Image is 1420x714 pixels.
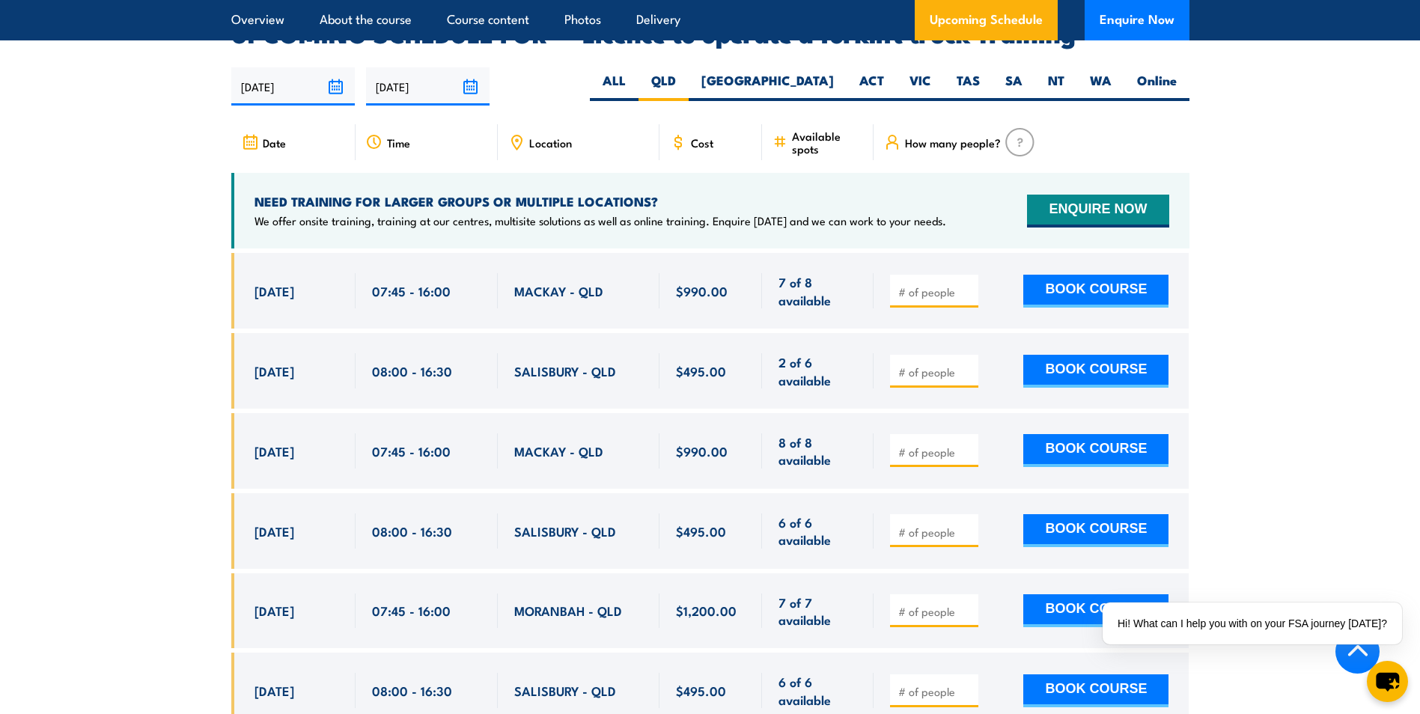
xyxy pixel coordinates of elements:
span: 07:45 - 16:00 [372,442,451,460]
label: WA [1077,72,1124,101]
h4: NEED TRAINING FOR LARGER GROUPS OR MULTIPLE LOCATIONS? [255,193,946,210]
span: [DATE] [255,362,294,379]
span: 2 of 6 available [778,353,857,388]
span: 08:00 - 16:30 [372,362,452,379]
label: ACT [847,72,897,101]
div: Hi! What can I help you with on your FSA journey [DATE]? [1103,602,1402,644]
label: [GEOGRAPHIC_DATA] [689,72,847,101]
span: MACKAY - QLD [514,282,603,299]
input: # of people [898,445,973,460]
label: VIC [897,72,944,101]
label: ALL [590,72,639,101]
button: chat-button [1367,661,1408,702]
span: [DATE] [255,682,294,699]
button: BOOK COURSE [1023,355,1168,388]
span: Time [387,136,410,149]
span: SALISBURY - QLD [514,362,616,379]
span: How many people? [905,136,1001,149]
span: $495.00 [676,522,726,540]
button: BOOK COURSE [1023,434,1168,467]
input: # of people [898,364,973,379]
span: [DATE] [255,442,294,460]
label: Online [1124,72,1189,101]
button: BOOK COURSE [1023,275,1168,308]
h2: UPCOMING SCHEDULE FOR - "Licence to operate a forklift truck Training" [231,22,1189,43]
span: MORANBAH - QLD [514,602,622,619]
label: SA [993,72,1035,101]
span: Date [263,136,286,149]
span: Cost [691,136,713,149]
span: SALISBURY - QLD [514,522,616,540]
label: NT [1035,72,1077,101]
label: TAS [944,72,993,101]
span: MACKAY - QLD [514,442,603,460]
span: 08:00 - 16:30 [372,522,452,540]
span: Available spots [792,129,863,155]
span: 6 of 6 available [778,513,857,549]
span: Location [529,136,572,149]
span: [DATE] [255,602,294,619]
button: BOOK COURSE [1023,674,1168,707]
span: $990.00 [676,442,728,460]
span: 8 of 8 available [778,433,857,469]
span: $990.00 [676,282,728,299]
span: 7 of 8 available [778,273,857,308]
span: 07:45 - 16:00 [372,602,451,619]
span: $495.00 [676,362,726,379]
span: $1,200.00 [676,602,737,619]
span: [DATE] [255,282,294,299]
p: We offer onsite training, training at our centres, multisite solutions as well as online training... [255,213,946,228]
input: # of people [898,284,973,299]
input: # of people [898,525,973,540]
button: ENQUIRE NOW [1027,195,1168,228]
button: BOOK COURSE [1023,514,1168,547]
span: $495.00 [676,682,726,699]
button: BOOK COURSE [1023,594,1168,627]
span: 6 of 6 available [778,673,857,708]
input: From date [231,67,355,106]
input: # of people [898,604,973,619]
input: # of people [898,684,973,699]
input: To date [366,67,490,106]
span: 07:45 - 16:00 [372,282,451,299]
span: 08:00 - 16:30 [372,682,452,699]
span: SALISBURY - QLD [514,682,616,699]
span: [DATE] [255,522,294,540]
span: 7 of 7 available [778,594,857,629]
label: QLD [639,72,689,101]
